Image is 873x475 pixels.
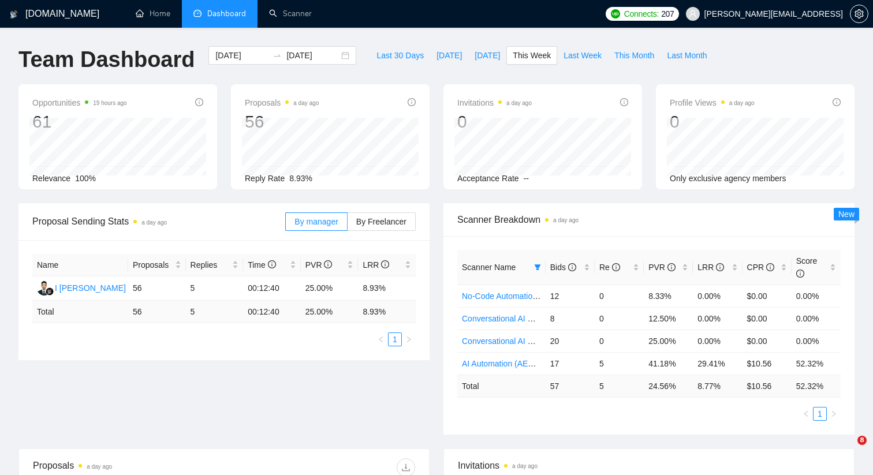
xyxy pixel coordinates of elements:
[827,407,841,421] li: Next Page
[766,263,774,271] span: info-circle
[564,49,602,62] span: Last Week
[568,263,576,271] span: info-circle
[388,332,402,346] li: 1
[532,259,543,276] span: filter
[18,46,195,73] h1: Team Dashboard
[796,270,804,278] span: info-circle
[799,407,813,421] button: left
[248,260,275,270] span: Time
[457,111,532,133] div: 0
[803,410,809,417] span: left
[128,301,186,323] td: 56
[243,301,301,323] td: 00:12:40
[389,333,401,346] a: 1
[293,100,319,106] time: a day ago
[458,458,840,473] span: Invitations
[32,96,127,110] span: Opportunities
[186,254,244,276] th: Replies
[512,463,538,469] time: a day ago
[32,254,128,276] th: Name
[792,307,841,330] td: 0.00%
[128,276,186,301] td: 56
[358,276,416,301] td: 8.93%
[268,260,276,268] span: info-circle
[46,287,54,296] img: gigradar-bm.png
[546,352,595,375] td: 17
[796,256,818,278] span: Score
[462,336,627,346] a: Conversational AI & AI Agents (Budget Filters)
[693,307,742,330] td: 0.00%
[553,217,579,223] time: a day ago
[743,352,792,375] td: $10.56
[402,332,416,346] button: right
[245,111,319,133] div: 56
[286,49,339,62] input: End date
[32,174,70,183] span: Relevance
[506,46,557,65] button: This Week
[814,407,826,420] a: 1
[595,375,644,397] td: 5
[608,46,661,65] button: This Month
[370,46,430,65] button: Last 30 Days
[462,314,622,323] a: Conversational AI & AI Agents (Client Filters)
[32,111,127,133] div: 61
[693,330,742,352] td: 0.00%
[747,263,774,272] span: CPR
[93,100,126,106] time: 19 hours ago
[378,336,385,343] span: left
[381,260,389,268] span: info-circle
[595,330,644,352] td: 0
[792,285,841,307] td: 0.00%
[827,407,841,421] button: right
[595,352,644,375] td: 5
[792,352,841,375] td: 52.32%
[697,263,724,272] span: LRR
[462,263,516,272] span: Scanner Name
[133,259,173,271] span: Proposals
[792,375,841,397] td: 52.32 %
[356,217,406,226] span: By Freelancer
[75,174,96,183] span: 100%
[186,301,244,323] td: 5
[546,285,595,307] td: 12
[599,263,620,272] span: Re
[595,307,644,330] td: 0
[729,100,755,106] time: a day ago
[301,276,359,301] td: 25.00%
[743,307,792,330] td: $0.00
[557,46,608,65] button: Last Week
[670,174,786,183] span: Only exclusive agency members
[644,307,693,330] td: 12.50%
[462,291,627,301] a: No-Code Automation (Budget Filters W4, Aug)
[207,9,246,18] span: Dashboard
[524,174,529,183] span: --
[693,375,742,397] td: 8.77 %
[402,332,416,346] li: Next Page
[37,283,195,292] a: IGI [PERSON_NAME] [PERSON_NAME]
[32,301,128,323] td: Total
[408,98,416,106] span: info-circle
[457,375,546,397] td: Total
[743,285,792,307] td: $0.00
[670,96,755,110] span: Profile Views
[128,254,186,276] th: Proposals
[620,98,628,106] span: info-circle
[743,330,792,352] td: $0.00
[743,375,792,397] td: $ 10.56
[693,285,742,307] td: 0.00%
[661,8,674,20] span: 207
[436,49,462,62] span: [DATE]
[269,9,312,18] a: searchScanner
[850,9,868,18] a: setting
[215,49,268,62] input: Start date
[186,276,244,301] td: 5
[55,282,195,294] div: I [PERSON_NAME] [PERSON_NAME]
[195,98,203,106] span: info-circle
[850,5,868,23] button: setting
[301,301,359,323] td: 25.00 %
[358,301,416,323] td: 8.93 %
[457,96,532,110] span: Invitations
[397,463,415,472] span: download
[363,260,389,270] span: LRR
[833,98,841,106] span: info-circle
